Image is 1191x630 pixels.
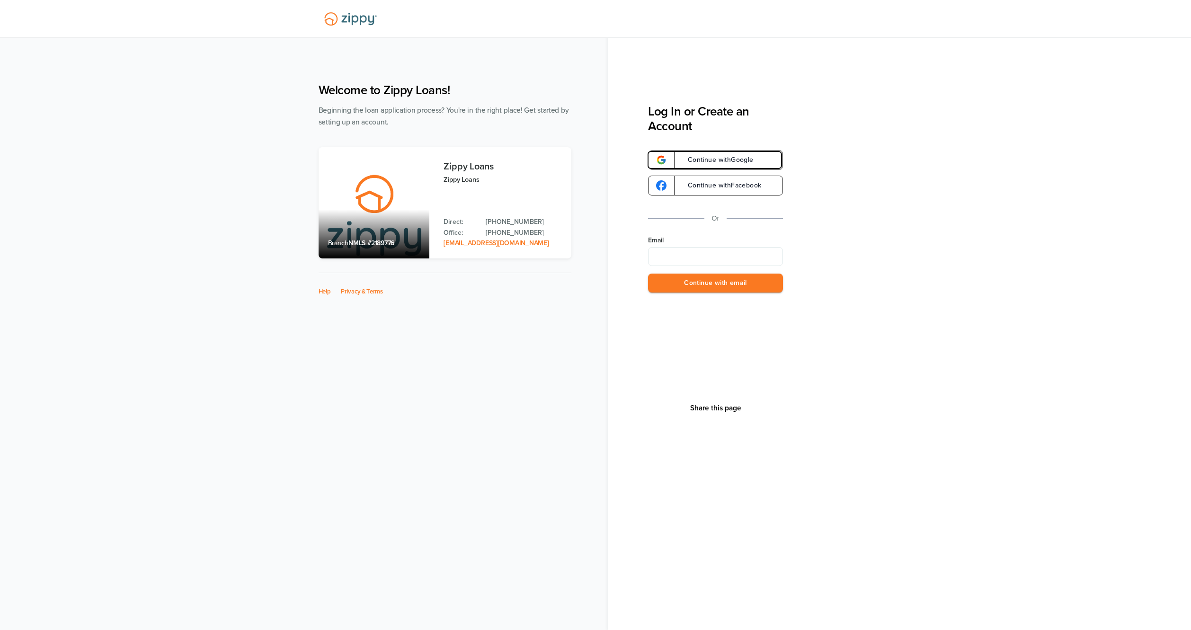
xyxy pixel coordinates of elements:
[678,157,754,163] span: Continue with Google
[319,83,571,98] h1: Welcome to Zippy Loans!
[648,150,783,170] a: google-logoContinue withGoogle
[444,174,561,185] p: Zippy Loans
[648,236,783,245] label: Email
[319,8,382,30] img: Lender Logo
[687,403,744,413] button: Share This Page
[648,247,783,266] input: Email Address
[648,104,783,133] h3: Log In or Create an Account
[486,217,561,227] a: Direct Phone: 512-975-2947
[348,239,394,247] span: NMLS #2189776
[656,180,667,191] img: google-logo
[444,239,549,247] a: Email Address: zippyguide@zippymh.com
[648,176,783,195] a: google-logoContinue withFacebook
[444,217,476,227] p: Direct:
[319,106,569,126] span: Beginning the loan application process? You're in the right place! Get started by setting up an a...
[656,155,667,165] img: google-logo
[678,182,761,189] span: Continue with Facebook
[341,288,383,295] a: Privacy & Terms
[712,213,720,224] p: Or
[444,228,476,238] p: Office:
[444,161,561,172] h3: Zippy Loans
[319,288,331,295] a: Help
[648,274,783,293] button: Continue with email
[486,228,561,238] a: Office Phone: 512-975-2947
[328,239,349,247] span: Branch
